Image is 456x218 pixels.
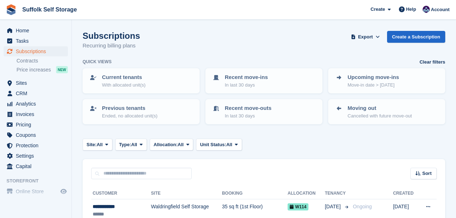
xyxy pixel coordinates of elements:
[19,4,80,15] a: Suffolk Self Storage
[102,82,145,89] p: With allocated unit(s)
[431,6,450,13] span: Account
[16,25,59,36] span: Home
[17,66,51,73] span: Price increases
[4,161,68,171] a: menu
[102,104,158,112] p: Previous tenants
[178,141,184,148] span: All
[91,188,151,199] th: Customer
[225,104,271,112] p: Recent move-outs
[4,186,68,196] a: menu
[206,69,322,93] a: Recent move-ins In last 30 days
[97,141,103,148] span: All
[119,141,131,148] span: Type:
[4,25,68,36] a: menu
[56,66,68,73] div: NEW
[131,141,137,148] span: All
[154,141,178,148] span: Allocation:
[288,188,325,199] th: Allocation
[83,59,112,65] h6: Quick views
[4,109,68,119] a: menu
[16,161,59,171] span: Capital
[115,139,147,150] button: Type: All
[329,100,445,124] a: Moving out Cancelled with future move-out
[151,188,222,199] th: Site
[17,57,68,64] a: Contracts
[16,46,59,56] span: Subscriptions
[83,100,199,124] a: Previous tenants Ended, no allocated unit(s)
[348,82,399,89] p: Move-in date > [DATE]
[16,36,59,46] span: Tasks
[16,120,59,130] span: Pricing
[83,69,199,93] a: Current tenants With allocated unit(s)
[422,170,432,177] span: Sort
[16,140,59,150] span: Protection
[4,46,68,56] a: menu
[348,73,399,82] p: Upcoming move-ins
[16,99,59,109] span: Analytics
[423,6,430,13] img: William Notcutt
[4,140,68,150] a: menu
[16,78,59,88] span: Sites
[206,100,322,124] a: Recent move-outs In last 30 days
[348,112,412,120] p: Cancelled with future move-out
[353,204,372,209] span: Ongoing
[226,141,232,148] span: All
[16,151,59,161] span: Settings
[419,59,445,66] a: Clear filters
[4,130,68,140] a: menu
[4,151,68,161] a: menu
[325,203,342,210] span: [DATE]
[329,69,445,93] a: Upcoming move-ins Move-in date > [DATE]
[87,141,97,148] span: Site:
[393,188,418,199] th: Created
[16,109,59,119] span: Invoices
[6,4,17,15] img: stora-icon-8386f47178a22dfd0bd8f6a31ec36ba5ce8667c1dd55bd0f319d3a0aa187defe.svg
[387,31,445,43] a: Create a Subscription
[83,139,112,150] button: Site: All
[222,188,288,199] th: Booking
[196,139,242,150] button: Unit Status: All
[4,88,68,98] a: menu
[200,141,226,148] span: Unit Status:
[17,66,68,74] a: Price increases NEW
[83,31,140,41] h1: Subscriptions
[348,104,412,112] p: Moving out
[4,78,68,88] a: menu
[325,188,350,199] th: Tenancy
[59,187,68,196] a: Preview store
[371,6,385,13] span: Create
[102,73,145,82] p: Current tenants
[350,31,381,43] button: Export
[406,6,416,13] span: Help
[102,112,158,120] p: Ended, no allocated unit(s)
[6,177,71,185] span: Storefront
[83,42,140,50] p: Recurring billing plans
[225,73,268,82] p: Recent move-ins
[4,99,68,109] a: menu
[150,139,194,150] button: Allocation: All
[225,112,271,120] p: In last 30 days
[358,33,373,41] span: Export
[288,203,308,210] span: W114
[225,82,268,89] p: In last 30 days
[16,88,59,98] span: CRM
[4,36,68,46] a: menu
[16,186,59,196] span: Online Store
[4,120,68,130] a: menu
[16,130,59,140] span: Coupons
